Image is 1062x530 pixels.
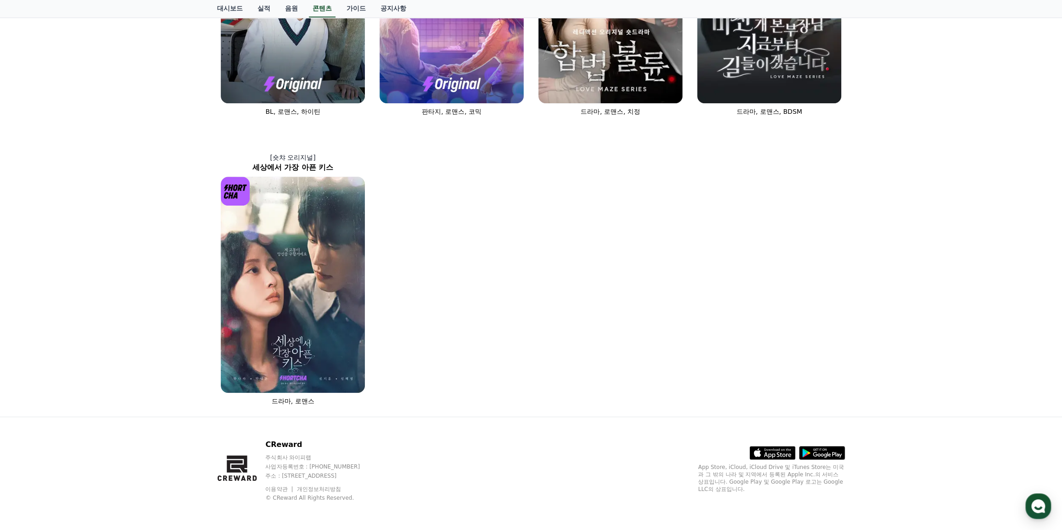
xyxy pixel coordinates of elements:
[265,486,294,492] a: 이용약관
[142,305,153,312] span: 설정
[118,291,176,314] a: 설정
[3,291,61,314] a: 홈
[265,494,377,502] p: © CReward All Rights Reserved.
[213,162,372,173] h2: 세상에서 가장 아픈 키스
[265,108,320,115] span: BL, 로맨스, 하이틴
[221,177,365,393] img: 세상에서 가장 아픈 키스
[272,397,314,405] span: 드라마, 로맨스
[221,177,250,206] img: [object Object] Logo
[422,108,481,115] span: 판타지, 로맨스, 코믹
[265,472,377,480] p: 주소 : [STREET_ADDRESS]
[698,463,845,493] p: App Store, iCloud, iCloud Drive 및 iTunes Store는 미국과 그 밖의 나라 및 지역에서 등록된 Apple Inc.의 서비스 상표입니다. Goo...
[61,291,118,314] a: 대화
[213,145,372,413] a: [숏챠 오리지널] 세상에서 가장 아픈 키스 세상에서 가장 아픈 키스 [object Object] Logo 드라마, 로맨스
[265,463,377,470] p: 사업자등록번호 : [PHONE_NUMBER]
[84,305,95,312] span: 대화
[29,305,34,312] span: 홈
[736,108,802,115] span: 드라마, 로맨스, BDSM
[265,454,377,461] p: 주식회사 와이피랩
[581,108,640,115] span: 드라마, 로맨스, 치정
[213,153,372,162] p: [숏챠 오리지널]
[297,486,341,492] a: 개인정보처리방침
[265,439,377,450] p: CReward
